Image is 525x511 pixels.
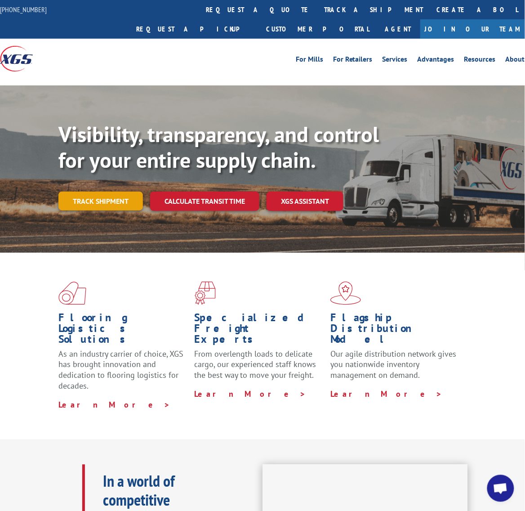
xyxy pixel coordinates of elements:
[506,56,525,66] a: About
[333,56,373,66] a: For Retailers
[58,349,183,391] span: As an industry carrier of choice, XGS has brought innovation and dedication to flooring logistics...
[376,19,420,39] a: Agent
[58,312,188,349] h1: Flooring Logistics Solutions
[58,282,86,305] img: xgs-icon-total-supply-chain-intelligence-red
[296,56,323,66] a: For Mills
[487,475,514,502] div: Open chat
[58,400,170,410] a: Learn More >
[418,56,454,66] a: Advantages
[259,19,376,39] a: Customer Portal
[195,312,324,349] h1: Specialized Freight Experts
[330,389,442,399] a: Learn More >
[195,389,307,399] a: Learn More >
[58,192,143,211] a: Track shipment
[267,192,343,211] a: XGS ASSISTANT
[195,282,216,305] img: xgs-icon-focused-on-flooring-red
[383,56,408,66] a: Services
[420,19,525,39] a: Join Our Team
[330,282,361,305] img: xgs-icon-flagship-distribution-model-red
[58,120,379,174] b: Visibility, transparency, and control for your entire supply chain.
[195,349,324,389] p: From overlength loads to delicate cargo, our experienced staff knows the best way to move your fr...
[330,312,460,349] h1: Flagship Distribution Model
[150,192,259,211] a: Calculate transit time
[464,56,496,66] a: Resources
[330,349,456,381] span: Our agile distribution network gives you nationwide inventory management on demand.
[129,19,259,39] a: Request a pickup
